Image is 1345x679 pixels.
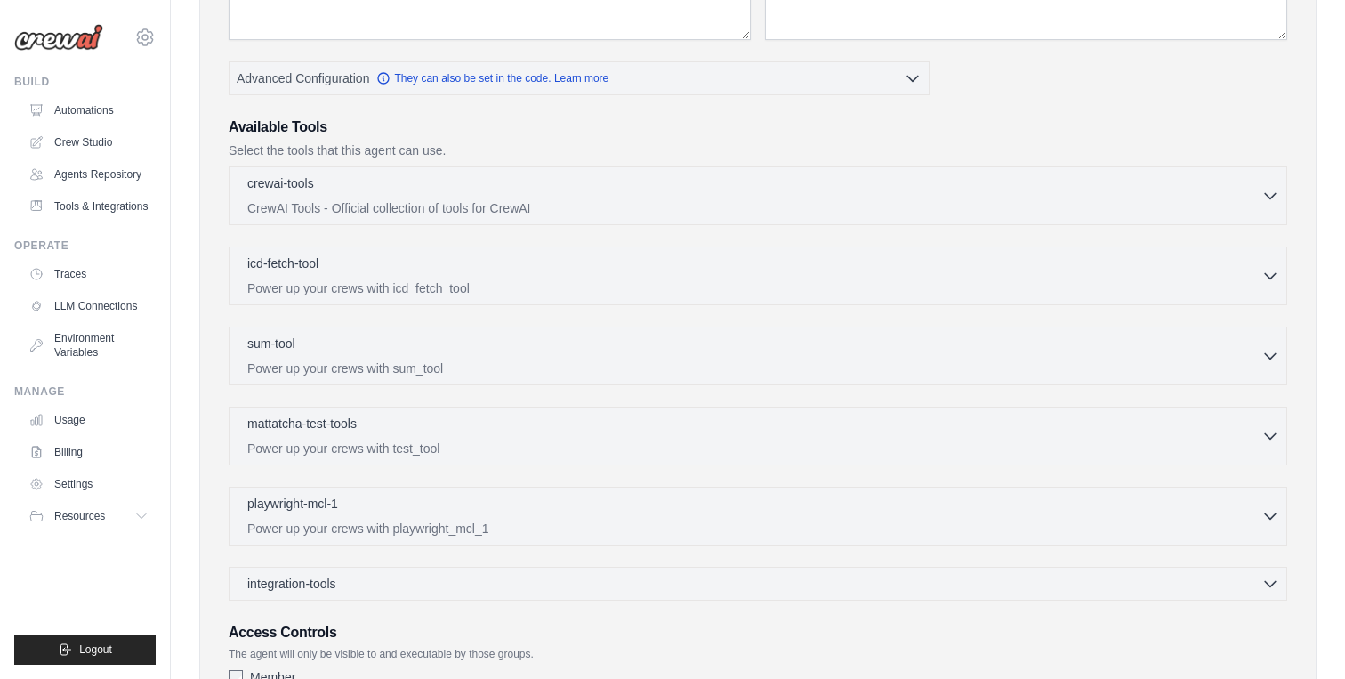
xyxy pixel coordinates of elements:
[14,75,156,89] div: Build
[21,438,156,466] a: Billing
[54,509,105,523] span: Resources
[21,128,156,157] a: Crew Studio
[229,647,1287,661] p: The agent will only be visible to and executable by those groups.
[247,174,314,192] p: crewai-tools
[79,643,112,657] span: Logout
[21,96,156,125] a: Automations
[247,415,357,432] p: mattatcha-test-tools
[21,160,156,189] a: Agents Repository
[247,520,1261,538] p: Power up your crews with playwright_mcl_1
[14,635,156,665] button: Logout
[247,360,1261,377] p: Power up your crews with sum_tool
[237,495,1279,538] button: playwright-mcl-1 Power up your crews with playwright_mcl_1
[376,71,608,85] a: They can also be set in the code. Learn more
[21,292,156,320] a: LLM Connections
[237,69,369,87] span: Advanced Configuration
[237,335,1279,377] button: sum-tool Power up your crews with sum_tool
[21,406,156,434] a: Usage
[21,324,156,367] a: Environment Variables
[247,575,336,593] span: integration-tools
[14,24,103,51] img: Logo
[237,174,1279,217] button: crewai-tools CrewAI Tools - Official collection of tools for CrewAI
[21,470,156,498] a: Settings
[247,199,1261,217] p: CrewAI Tools - Official collection of tools for CrewAI
[14,238,156,253] div: Operate
[237,255,1279,297] button: icd-fetch-tool Power up your crews with icd_fetch_tool
[21,260,156,288] a: Traces
[247,335,295,352] p: sum-tool
[237,415,1279,457] button: mattatcha-test-tools Power up your crews with test_tool
[247,440,1261,457] p: Power up your crews with test_tool
[21,502,156,530] button: Resources
[237,575,1279,593] button: integration-tools
[14,384,156,399] div: Manage
[247,279,1261,297] p: Power up your crews with icd_fetch_tool
[229,117,1287,138] h3: Available Tools
[230,62,929,94] button: Advanced Configuration They can also be set in the code. Learn more
[229,141,1287,159] p: Select the tools that this agent can use.
[247,495,338,513] p: playwright-mcl-1
[229,622,1287,643] h3: Access Controls
[247,255,318,272] p: icd-fetch-tool
[21,192,156,221] a: Tools & Integrations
